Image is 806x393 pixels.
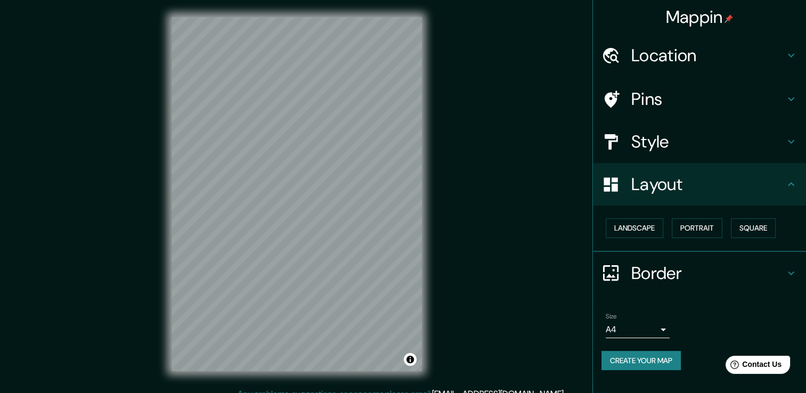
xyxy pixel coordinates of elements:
[606,312,617,321] label: Size
[404,353,417,366] button: Toggle attribution
[601,351,681,371] button: Create your map
[593,78,806,120] div: Pins
[593,163,806,206] div: Layout
[631,45,785,66] h4: Location
[593,120,806,163] div: Style
[606,321,670,338] div: A4
[711,351,794,381] iframe: Help widget launcher
[631,131,785,152] h4: Style
[724,14,733,23] img: pin-icon.png
[593,34,806,77] div: Location
[672,218,722,238] button: Portrait
[631,174,785,195] h4: Layout
[731,218,776,238] button: Square
[631,88,785,110] h4: Pins
[593,252,806,294] div: Border
[172,17,422,371] canvas: Map
[631,263,785,284] h4: Border
[606,218,663,238] button: Landscape
[666,6,734,28] h4: Mappin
